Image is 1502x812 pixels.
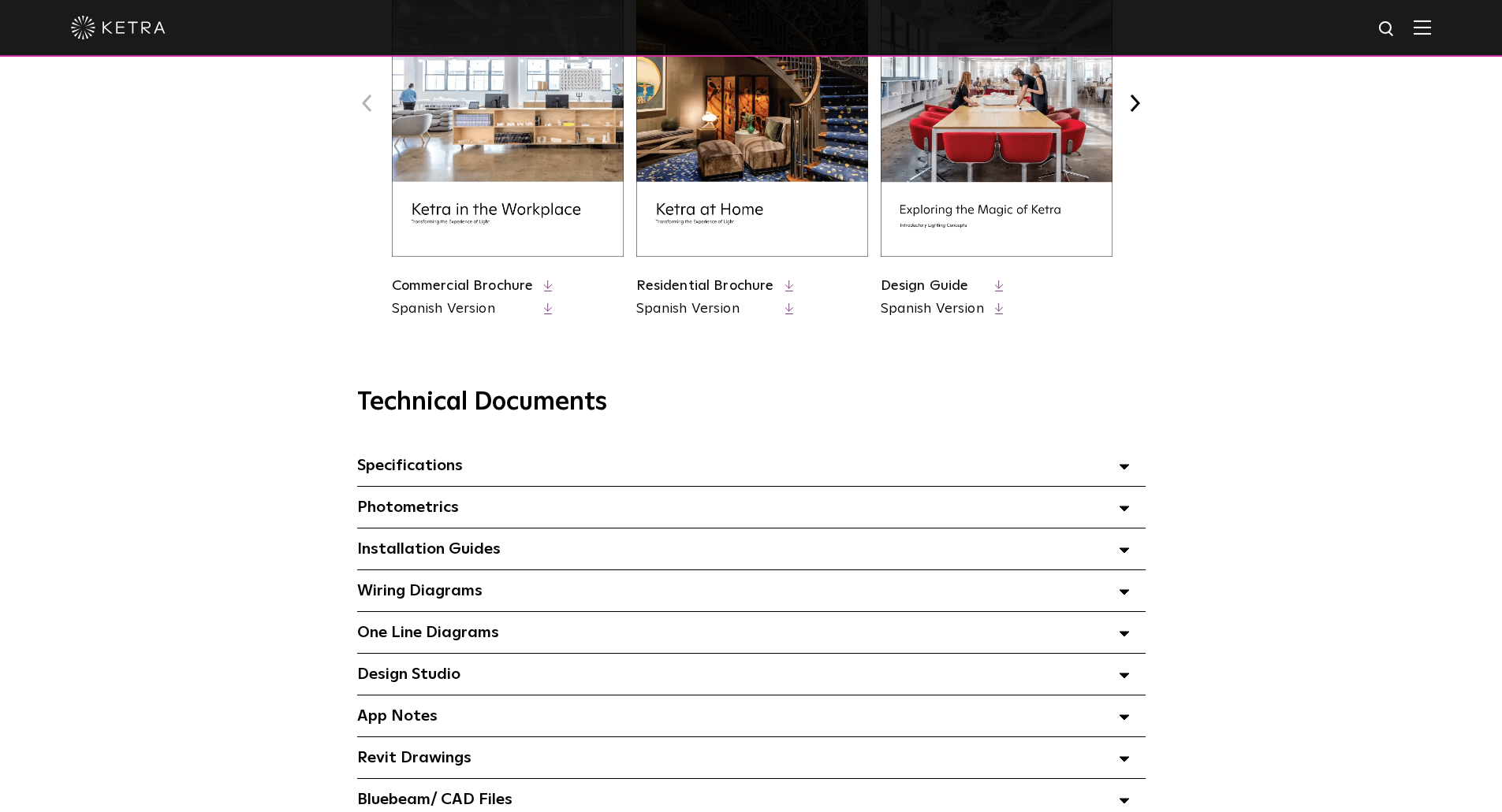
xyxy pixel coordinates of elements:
button: Next [1125,93,1146,113]
span: App Notes [357,708,438,724]
button: Previous [357,93,378,113]
a: Commercial Brochure [392,279,534,293]
span: Design Studio [357,666,460,682]
span: One Line Diagrams [357,625,499,640]
img: search icon [1377,20,1397,39]
a: Spanish Version [636,299,774,319]
span: Installation Guides [357,541,501,557]
span: Wiring Diagrams [357,583,483,599]
span: Specifications [357,458,463,473]
h3: Technical Documents [357,387,1146,417]
span: Bluebeam/ CAD Files [357,792,512,807]
span: Photometrics [357,499,459,515]
a: Design Guide [881,279,969,293]
span: Revit Drawings [357,750,471,766]
img: ketra-logo-2019-white [71,16,166,39]
a: Spanish Version [392,299,534,319]
a: Spanish Version [881,299,984,319]
img: Hamburger%20Nav.svg [1414,20,1431,35]
a: Residential Brochure [636,279,774,293]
